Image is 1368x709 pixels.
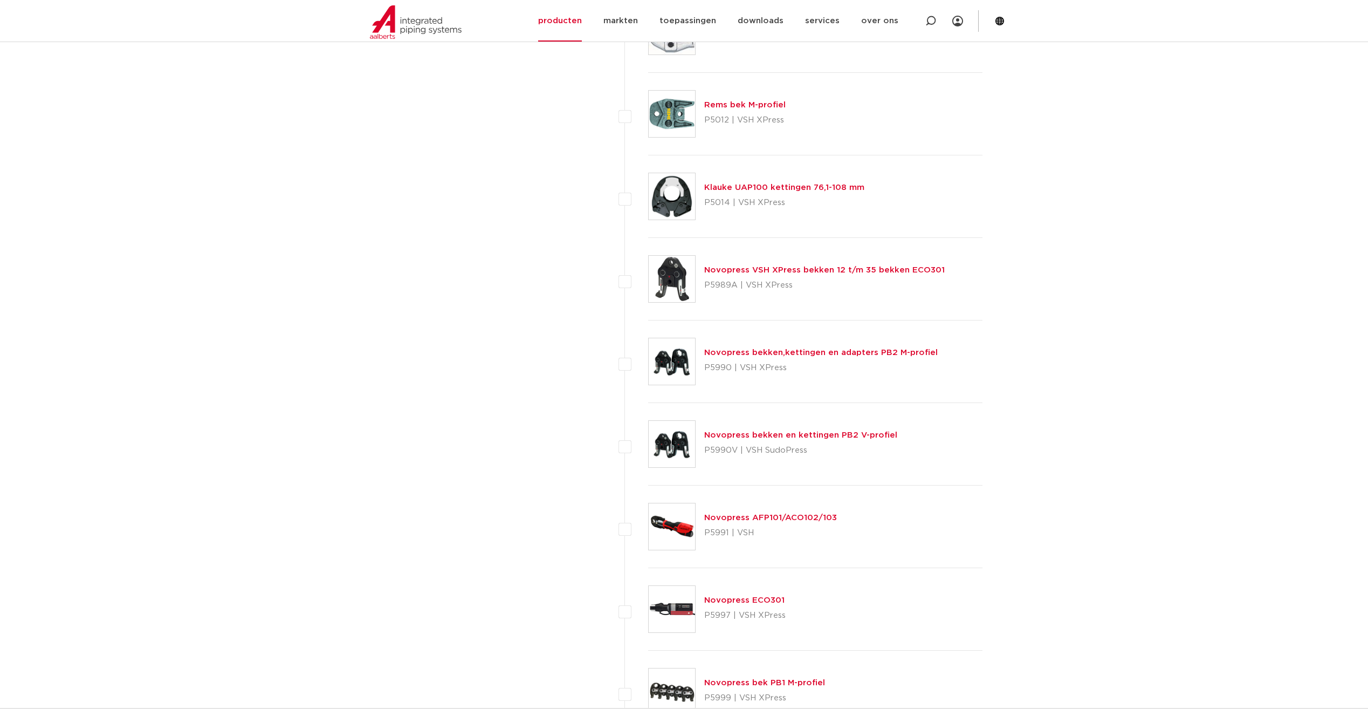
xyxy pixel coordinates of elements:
[704,359,938,377] p: P5990 | VSH XPress
[649,586,695,632] img: Thumbnail for Novopress ECO301
[704,266,945,274] a: Novopress VSH XPress bekken 12 t/m 35 bekken ECO301
[704,524,837,542] p: P5991 | VSH
[704,442,897,459] p: P5990V | VSH SudoPress
[704,183,864,192] a: Klauke UAP100 kettingen 76,1-108 mm
[649,503,695,550] img: Thumbnail for Novopress AFP101/ACO102/103
[704,607,786,624] p: P5997 | VSH XPress
[704,349,938,357] a: Novopress bekken,kettingen en adapters PB2 M-profiel
[649,91,695,137] img: Thumbnail for Rems bek M-profiel
[704,514,837,522] a: Novopress AFP101/ACO102/103
[704,596,785,604] a: Novopress ECO301
[704,277,945,294] p: P5989A | VSH XPress
[704,112,786,129] p: P5012 | VSH XPress
[704,431,897,439] a: Novopress bekken en kettingen PB2 V-profiel
[649,173,695,220] img: Thumbnail for Klauke UAP100 kettingen 76,1-108 mm
[649,421,695,467] img: Thumbnail for Novopress bekken en kettingen PB2 V-profiel
[649,256,695,302] img: Thumbnail for Novopress VSH XPress bekken 12 t/m 35 bekken ECO301
[704,679,825,687] a: Novopress bek PB1 M-profiel
[704,101,786,109] a: Rems bek M-profiel
[704,194,864,212] p: P5014 | VSH XPress
[704,690,825,707] p: P5999 | VSH XPress
[649,338,695,385] img: Thumbnail for Novopress bekken,kettingen en adapters PB2 M-profiel
[952,9,963,33] div: my IPS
